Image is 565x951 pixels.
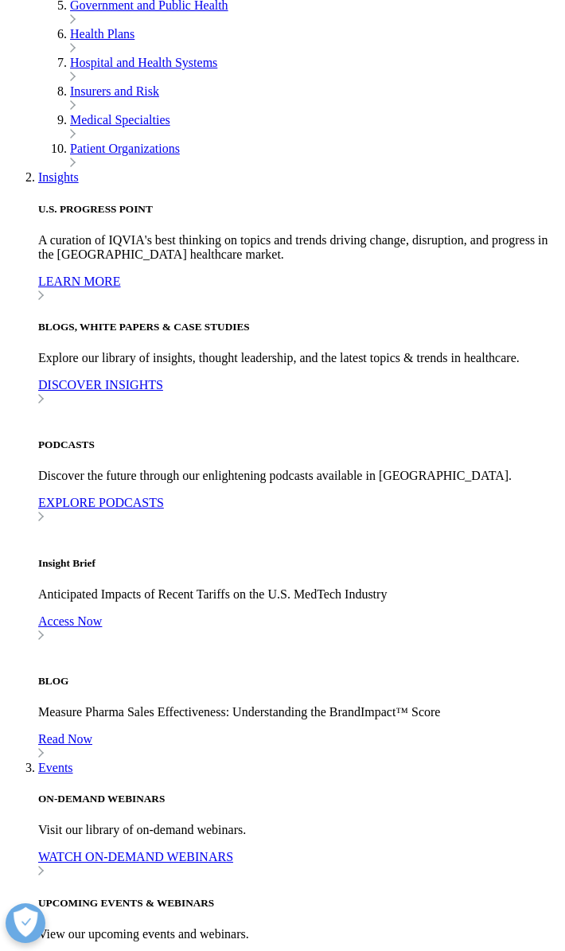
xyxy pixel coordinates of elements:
h5: PODCASTS [38,438,559,451]
a: Insurers and Risk [70,84,159,98]
a: Events [38,761,73,774]
button: Open Preferences [6,903,45,943]
a: EXPLORE PODCASTS [38,496,559,524]
p: Measure Pharma Sales Effectiveness: Understanding the BrandImpact™ Score [38,705,559,719]
h5: BLOG [38,675,559,688]
a: DISCOVER INSIGHTS [38,378,559,407]
p: View our upcoming events and webinars. [38,927,559,941]
h5: UPCOMING EVENTS & WEBINARS [38,897,559,910]
a: Patient Organizations [70,142,180,155]
p: Discover the future through our enlightening podcasts available in [GEOGRAPHIC_DATA]. [38,469,559,483]
p: Anticipated Impacts of Recent Tariffs on the U.S. MedTech Industry [38,587,559,602]
h5: Insight Brief [38,557,559,570]
a: Read Now [38,732,559,761]
h5: ON-DEMAND WEBINARS [38,793,559,805]
h5: BLOGS, WHITE PAPERS & CASE STUDIES [38,321,559,333]
a: LEARN MORE [38,275,559,303]
p: A curation of IQVIA's best thinking on topics and trends driving change, disruption, and progress... [38,233,559,262]
a: WATCH ON-DEMAND WEBINARS [38,850,559,879]
h5: U.S. PROGRESS POINT [38,203,559,216]
a: Hospital and Health Systems [70,56,217,69]
p: Visit our library of on-demand webinars. [38,823,559,837]
a: Health Plans [70,27,134,41]
a: Medical Specialties [70,113,170,127]
a: Access Now [38,614,559,643]
a: Insights [38,170,79,184]
p: Explore our library of insights, thought leadership, and the latest topics & trends in healthcare. [38,351,559,365]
